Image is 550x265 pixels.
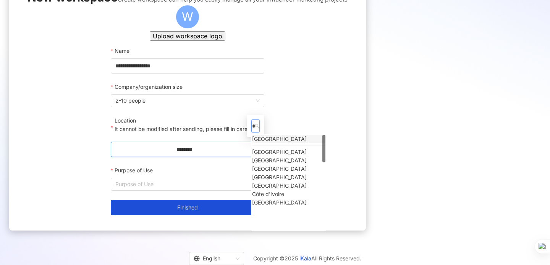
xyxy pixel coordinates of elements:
div: Vietnam [252,135,325,143]
div: [GEOGRAPHIC_DATA] [252,165,307,173]
div: El Salvador [252,198,325,207]
div: [GEOGRAPHIC_DATA] [252,156,307,165]
span: Copyright © 2025 All Rights Reserved. [253,254,361,263]
div: Bouvet Island [252,165,325,173]
button: Upload workspace logo [150,31,225,41]
div: [GEOGRAPHIC_DATA] [252,135,307,143]
label: Company/organization size [111,83,188,91]
div: Congo-Brazzaville [252,182,325,190]
div: Bolivia [252,148,325,156]
div: Côte d'Ivoire [252,190,325,198]
button: Finished [111,200,264,215]
input: Name [111,58,264,74]
div: Bosnia and Herzegovina [252,156,325,165]
div: English [194,252,233,265]
label: Name [111,47,134,55]
div: [GEOGRAPHIC_DATA] [252,148,307,156]
span: 2-10 people [115,95,259,107]
a: iKala [299,255,311,262]
label: Purpose of Use [111,166,158,175]
div: [GEOGRAPHIC_DATA] [252,198,307,207]
span: W [182,8,193,26]
p: It cannot be modified after sending, please fill in carefully. [115,125,259,133]
div: [GEOGRAPHIC_DATA] [252,182,307,190]
div: [GEOGRAPHIC_DATA] [252,173,307,182]
div: Cape Verde [252,173,325,182]
div: Location [115,116,259,125]
div: Côte d'Ivoire [252,190,284,198]
span: Finished [177,204,198,211]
